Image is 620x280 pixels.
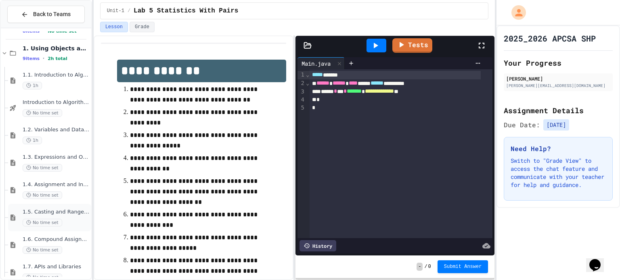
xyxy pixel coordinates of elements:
a: Tests [392,38,432,53]
span: 1.4. Assignment and Input [23,181,90,188]
span: 1h [23,82,42,89]
div: History [300,240,336,251]
span: 1.2. Variables and Data Types [23,127,90,133]
span: 1.6. Compound Assignment Operators [23,236,90,243]
span: Introduction to Algorithms, Programming, and Compilers [23,99,90,106]
span: No time set [23,246,62,254]
span: Unit-1 [107,8,124,14]
span: • [43,55,44,62]
p: Switch to "Grade View" to access the chat feature and communicate with your teacher for help and ... [511,157,606,189]
h2: Assignment Details [504,105,613,116]
button: Grade [130,22,155,32]
h1: 2025_2026 APCSA SHP [504,33,596,44]
div: 2 [297,79,306,88]
div: 1 [297,71,306,79]
div: [PERSON_NAME][EMAIL_ADDRESS][DOMAIN_NAME] [506,83,610,89]
button: Lesson [100,22,128,32]
div: My Account [503,3,528,22]
span: 1.3. Expressions and Output [New] [23,154,90,161]
span: Submit Answer [444,263,482,270]
span: 9 items [23,56,40,61]
span: • [43,28,44,34]
span: No time set [48,29,77,34]
iframe: chat widget [586,248,612,272]
span: 1.5. Casting and Ranges of Values [23,209,90,216]
span: - [417,263,423,271]
span: / [424,263,427,270]
span: 8 items [23,29,40,34]
button: Submit Answer [438,260,488,273]
div: 5 [297,104,306,112]
div: Main.java [297,57,345,69]
div: 4 [297,96,306,104]
span: No time set [23,164,62,172]
span: / [128,8,130,14]
span: Fold line [306,71,310,78]
span: Back to Teams [33,10,71,19]
div: Main.java [297,59,335,68]
div: [PERSON_NAME] [506,75,610,82]
span: 0 [428,263,431,270]
span: No time set [23,191,62,199]
span: Due Date: [504,120,540,130]
span: 2h total [48,56,67,61]
span: Fold line [306,80,310,86]
span: Lab 5 Statistics With Pairs [134,6,238,16]
span: No time set [23,219,62,226]
h2: Your Progress [504,57,613,68]
span: 1.1. Introduction to Algorithms, Programming, and Compilers [23,72,90,79]
button: Back to Teams [7,6,85,23]
h3: Need Help? [511,144,606,153]
span: 1h [23,137,42,144]
div: 3 [297,88,306,96]
span: No time set [23,109,62,117]
span: [DATE] [543,119,569,131]
span: 1. Using Objects and Methods [23,45,90,52]
span: 1.7. APIs and Libraries [23,263,90,270]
